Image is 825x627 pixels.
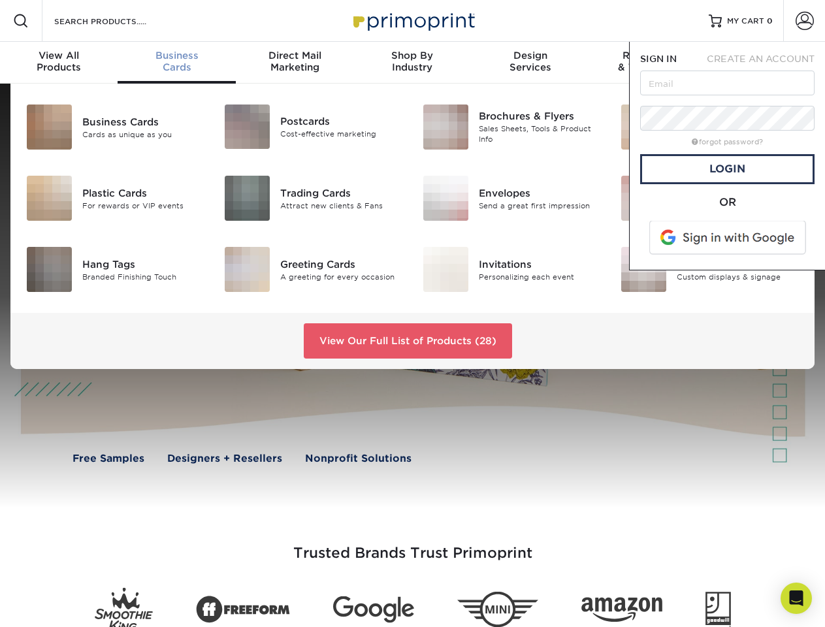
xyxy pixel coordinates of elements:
[118,50,235,61] span: Business
[472,50,589,73] div: Services
[333,596,414,623] img: Google
[3,587,111,622] iframe: Google Customer Reviews
[692,138,763,146] a: forgot password?
[236,50,353,73] div: Marketing
[353,50,471,61] span: Shop By
[640,154,815,184] a: Login
[353,50,471,73] div: Industry
[236,50,353,61] span: Direct Mail
[589,50,707,61] span: Resources
[472,42,589,84] a: DesignServices
[53,13,180,29] input: SEARCH PRODUCTS.....
[348,7,478,35] img: Primoprint
[640,71,815,95] input: Email
[118,42,235,84] a: BusinessCards
[640,195,815,210] div: OR
[304,323,512,359] a: View Our Full List of Products (28)
[589,50,707,73] div: & Templates
[640,54,677,64] span: SIGN IN
[581,598,662,622] img: Amazon
[781,583,812,614] div: Open Intercom Messenger
[707,54,815,64] span: CREATE AN ACCOUNT
[767,16,773,25] span: 0
[353,42,471,84] a: Shop ByIndustry
[118,50,235,73] div: Cards
[236,42,353,84] a: Direct MailMarketing
[472,50,589,61] span: Design
[705,592,731,627] img: Goodwill
[31,513,795,577] h3: Trusted Brands Trust Primoprint
[727,16,764,27] span: MY CART
[589,42,707,84] a: Resources& Templates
